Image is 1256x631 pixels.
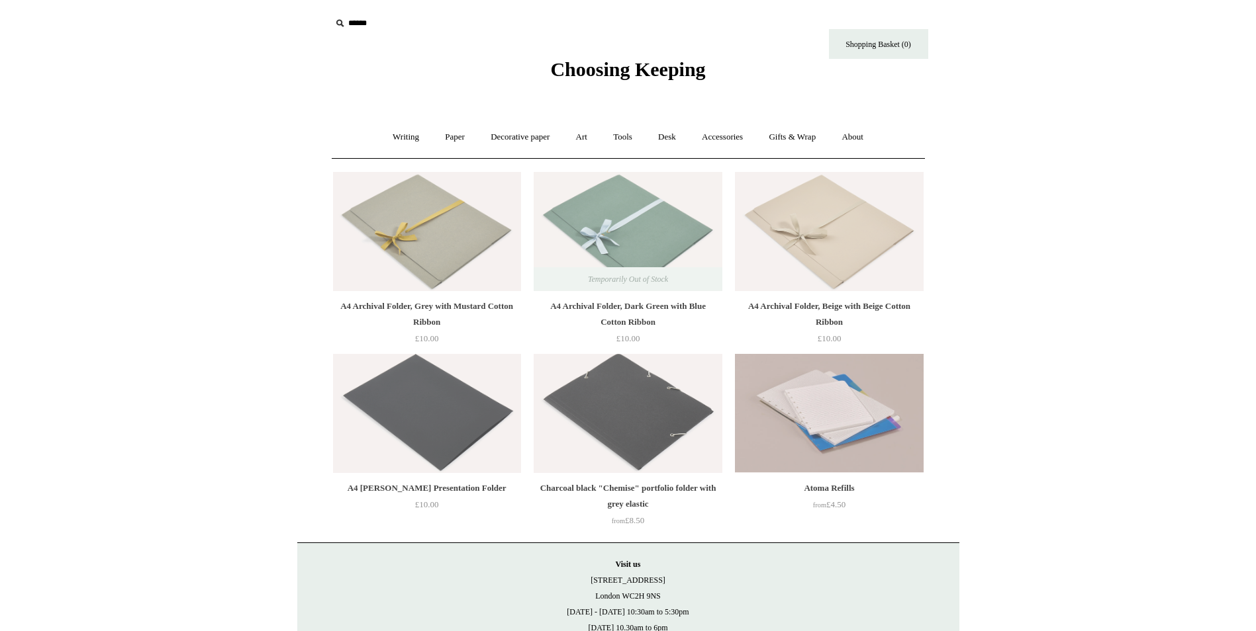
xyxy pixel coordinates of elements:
span: Choosing Keeping [550,58,705,80]
div: A4 Archival Folder, Dark Green with Blue Cotton Ribbon [537,298,718,330]
a: Accessories [690,120,755,155]
a: Desk [646,120,688,155]
a: Shopping Basket (0) [829,29,928,59]
a: Charcoal black "Chemise" portfolio folder with grey elastic from£8.50 [534,480,722,534]
div: A4 Archival Folder, Grey with Mustard Cotton Ribbon [336,298,518,330]
img: Atoma Refills [735,354,923,473]
img: Charcoal black "Chemise" portfolio folder with grey elastic [534,354,722,473]
a: Atoma Refills Atoma Refills [735,354,923,473]
span: £4.50 [813,499,845,509]
strong: Visit us [616,560,641,569]
img: A4 Archival Folder, Grey with Mustard Cotton Ribbon [333,172,521,291]
span: from [813,501,826,509]
a: Decorative paper [479,120,561,155]
a: Writing [381,120,431,155]
a: A4 Archival Folder, Grey with Mustard Cotton Ribbon £10.00 [333,298,521,353]
a: Gifts & Wrap [757,120,828,155]
a: Atoma Refills from£4.50 [735,480,923,534]
a: A4 [PERSON_NAME] Presentation Folder £10.00 [333,480,521,534]
a: A4 Archival Folder, Beige with Beige Cotton Ribbon A4 Archival Folder, Beige with Beige Cotton Ri... [735,172,923,291]
a: Tools [601,120,644,155]
a: Art [564,120,599,155]
a: Paper [433,120,477,155]
a: A4 Archival Folder, Dark Green with Blue Cotton Ribbon £10.00 [534,298,722,353]
span: £10.00 [616,333,640,343]
img: A4 Archival Folder, Beige with Beige Cotton Ribbon [735,172,923,291]
a: Choosing Keeping [550,69,705,78]
div: Atoma Refills [738,480,920,496]
div: A4 Archival Folder, Beige with Beige Cotton Ribbon [738,298,920,330]
a: A4 Fabriano Murillo Presentation Folder A4 Fabriano Murillo Presentation Folder [333,354,521,473]
img: A4 Archival Folder, Dark Green with Blue Cotton Ribbon [534,172,722,291]
a: A4 Archival Folder, Grey with Mustard Cotton Ribbon A4 Archival Folder, Grey with Mustard Cotton ... [333,172,521,291]
div: A4 [PERSON_NAME] Presentation Folder [336,480,518,496]
a: Charcoal black "Chemise" portfolio folder with grey elastic Charcoal black "Chemise" portfolio fo... [534,354,722,473]
span: Temporarily Out of Stock [575,267,681,291]
a: A4 Archival Folder, Beige with Beige Cotton Ribbon £10.00 [735,298,923,353]
a: About [830,120,875,155]
span: £10.00 [415,499,439,509]
span: £8.50 [612,515,644,525]
img: A4 Fabriano Murillo Presentation Folder [333,354,521,473]
span: from [612,517,625,525]
div: Charcoal black "Chemise" portfolio folder with grey elastic [537,480,718,512]
span: £10.00 [415,333,439,343]
span: £10.00 [818,333,842,343]
a: A4 Archival Folder, Dark Green with Blue Cotton Ribbon A4 Archival Folder, Dark Green with Blue C... [534,172,722,291]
